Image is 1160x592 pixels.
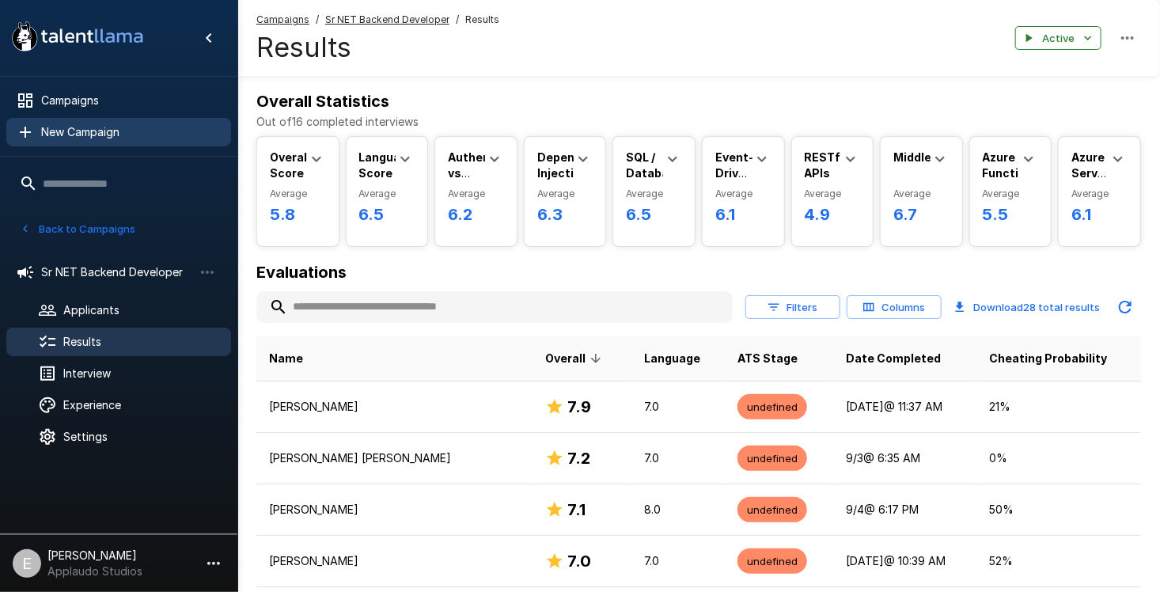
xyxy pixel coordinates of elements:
[448,150,536,195] b: Authentication vs Authorization
[465,12,499,28] span: Results
[537,186,593,202] span: Average
[990,450,1128,466] p: 0 %
[644,502,712,518] p: 8.0
[537,150,609,180] b: Dependency Injection
[626,150,683,180] b: SQL / Database
[1071,186,1128,202] span: Average
[893,186,950,202] span: Average
[316,12,319,28] span: /
[325,13,449,25] u: Sr NET Backend Developer
[893,150,960,164] b: Middleware
[715,150,790,195] b: Event-Driven Architecture
[983,202,1039,227] h6: 5.5
[644,450,712,466] p: 7.0
[737,503,807,518] span: undefined
[270,186,326,202] span: Average
[644,399,712,415] p: 7.0
[990,399,1128,415] p: 21 %
[567,497,586,522] h6: 7.1
[567,548,591,574] h6: 7.0
[270,150,310,180] b: Overall Score
[1071,150,1115,195] b: Azure Service Bus
[626,202,682,227] h6: 6.5
[567,394,591,419] h6: 7.9
[1109,291,1141,323] button: Updated Today - 12:44 PM
[359,202,415,227] h6: 6.5
[737,554,807,569] span: undefined
[626,186,682,202] span: Average
[270,202,326,227] h6: 5.8
[256,13,309,25] u: Campaigns
[1015,26,1101,51] button: Active
[834,381,977,433] td: [DATE] @ 11:37 AM
[745,295,840,320] button: Filters
[537,202,593,227] h6: 6.3
[737,451,807,466] span: undefined
[644,349,700,368] span: Language
[1071,202,1128,227] h6: 6.1
[269,502,520,518] p: [PERSON_NAME]
[990,553,1128,569] p: 52 %
[456,12,459,28] span: /
[269,450,520,466] p: [PERSON_NAME] [PERSON_NAME]
[644,553,712,569] p: 7.0
[990,502,1128,518] p: 50 %
[269,349,303,368] span: Name
[847,349,942,368] span: Date Completed
[893,202,950,227] h6: 6.7
[847,295,942,320] button: Columns
[256,31,499,64] h4: Results
[715,202,771,227] h6: 6.1
[983,186,1039,202] span: Average
[737,400,807,415] span: undefined
[983,150,1041,180] b: Azure Functions
[834,433,977,484] td: 9/3 @ 6:35 AM
[567,446,590,471] h6: 7.2
[805,150,851,180] b: RESTful APIs
[990,349,1108,368] span: Cheating Probability
[269,399,520,415] p: [PERSON_NAME]
[256,92,389,111] b: Overall Statistics
[834,484,977,536] td: 9/4 @ 6:17 PM
[448,186,504,202] span: Average
[359,186,415,202] span: Average
[948,291,1106,323] button: Download28 total results
[256,114,1141,130] p: Out of 16 completed interviews
[805,202,861,227] h6: 4.9
[715,186,771,202] span: Average
[269,553,520,569] p: [PERSON_NAME]
[545,349,606,368] span: Overall
[359,150,415,180] b: Language Score
[737,349,798,368] span: ATS Stage
[256,263,347,282] b: Evaluations
[805,186,861,202] span: Average
[448,202,504,227] h6: 6.2
[834,536,977,587] td: [DATE] @ 10:39 AM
